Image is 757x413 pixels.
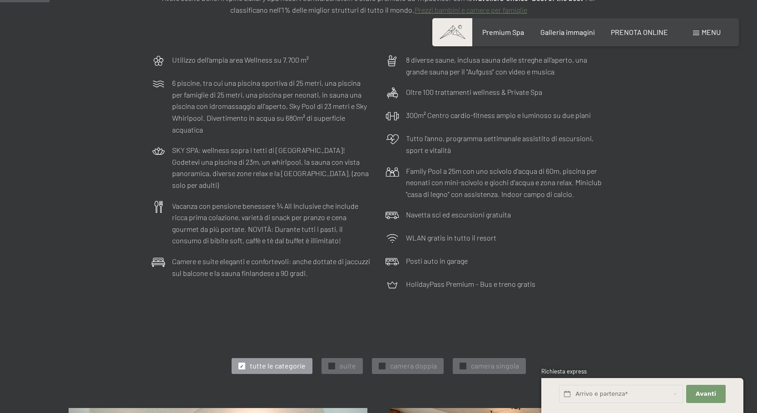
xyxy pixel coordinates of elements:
[406,165,606,200] p: Family Pool a 25m con uno scivolo d'acqua di 60m, piscina per neonati con mini-scivolo e giochi d...
[172,54,309,66] p: Utilizzo dell‘ampia area Wellness su 7.700 m²
[380,363,384,369] span: ✓
[406,278,535,290] p: HolidayPass Premium – Bus e treno gratis
[702,28,721,36] span: Menu
[172,77,372,135] p: 6 piscine, tra cui una piscina sportiva di 25 metri, una piscina per famiglie di 25 metri, una pi...
[172,200,372,246] p: Vacanza con pensione benessere ¾ All Inclusive che include ricca prima colazione, varietà di snac...
[696,390,716,398] span: Avanti
[406,109,591,121] p: 300m² Centro cardio-fitness ampio e luminoso su due piani
[406,54,606,77] p: 8 diverse saune, inclusa sauna delle streghe all’aperto, una grande sauna per il "Aufguss" con vi...
[340,361,356,371] span: suite
[540,28,595,36] a: Galleria immagini
[686,385,725,403] button: Avanti
[330,363,333,369] span: ✓
[172,144,372,191] p: SKY SPA: wellness sopra i tetti di [GEOGRAPHIC_DATA]! Godetevi una piscina di 23m, un whirlpool, ...
[611,28,668,36] a: PRENOTA ONLINE
[406,255,468,267] p: Posti auto in garage
[415,5,527,14] a: Prezzi bambini e camere per famiglie
[172,256,372,279] p: Camere e suite eleganti e confortevoli: anche dottate di jaccuzzi sul balcone e la sauna finlande...
[240,363,243,369] span: ✓
[406,86,542,98] p: Oltre 100 trattamenti wellness & Private Spa
[406,133,606,156] p: Tutto l’anno, programma settimanale assistito di escursioni, sport e vitalità
[541,368,587,375] span: Richiesta express
[471,361,519,371] span: camera singola
[250,361,306,371] span: tutte le categorie
[482,28,524,36] a: Premium Spa
[406,232,496,244] p: WLAN gratis in tutto il resort
[406,209,511,221] p: Navetta sci ed escursioni gratuita
[390,361,437,371] span: camera doppia
[461,363,465,369] span: ✓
